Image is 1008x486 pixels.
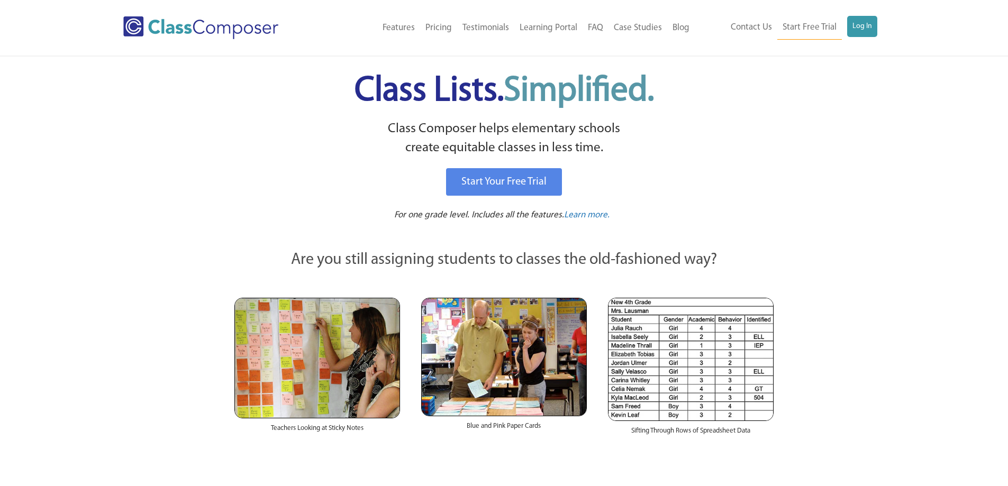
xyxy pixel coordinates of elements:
nav: Header Menu [695,16,877,40]
a: Blog [667,16,695,40]
a: FAQ [583,16,609,40]
a: Learn more. [564,209,610,222]
a: Start Free Trial [777,16,842,40]
img: Class Composer [123,16,278,39]
span: Learn more. [564,210,610,219]
img: Spreadsheets [608,298,774,421]
a: Features [377,16,420,40]
img: Blue and Pink Paper Cards [421,298,587,416]
div: Blue and Pink Paper Cards [421,416,587,442]
p: Are you still assigning students to classes the old-fashioned way? [234,249,774,272]
p: Class Composer helps elementary schools create equitable classes in less time. [233,120,776,158]
span: Start Your Free Trial [461,177,547,187]
a: Learning Portal [514,16,583,40]
a: Case Studies [609,16,667,40]
a: Pricing [420,16,457,40]
nav: Header Menu [322,16,695,40]
span: For one grade level. Includes all the features. [394,210,564,219]
span: Simplified. [504,74,654,108]
img: Teachers Looking at Sticky Notes [234,298,400,418]
a: Testimonials [457,16,514,40]
span: Class Lists. [355,74,654,108]
div: Teachers Looking at Sticky Notes [234,418,400,444]
a: Log In [847,16,877,37]
a: Contact Us [725,16,777,39]
a: Start Your Free Trial [446,168,562,196]
div: Sifting Through Rows of Spreadsheet Data [608,421,774,446]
